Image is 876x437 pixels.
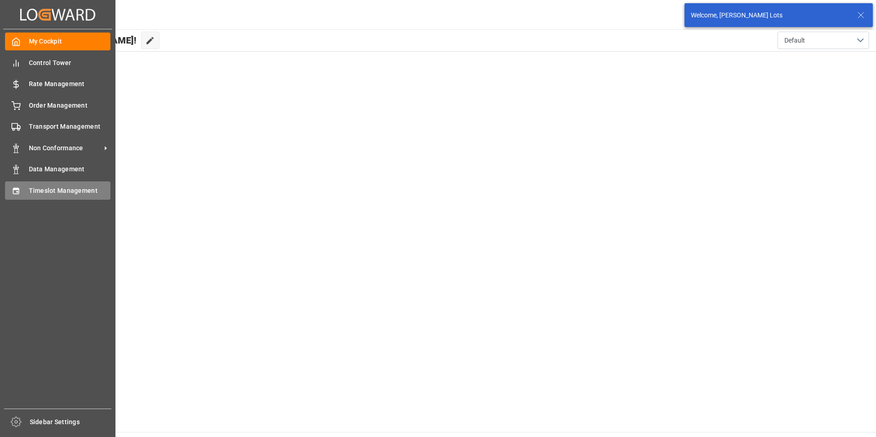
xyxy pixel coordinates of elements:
[777,32,869,49] button: open menu
[5,75,110,93] a: Rate Management
[38,32,137,49] span: Hello [PERSON_NAME]!
[30,417,112,427] span: Sidebar Settings
[5,96,110,114] a: Order Management
[29,101,111,110] span: Order Management
[5,160,110,178] a: Data Management
[784,36,805,45] span: Default
[5,54,110,71] a: Control Tower
[29,164,111,174] span: Data Management
[29,186,111,196] span: Timeslot Management
[5,181,110,199] a: Timeslot Management
[29,58,111,68] span: Control Tower
[29,37,111,46] span: My Cockpit
[5,33,110,50] a: My Cockpit
[691,11,849,20] div: Welcome, [PERSON_NAME] Lots
[29,122,111,131] span: Transport Management
[29,79,111,89] span: Rate Management
[5,118,110,136] a: Transport Management
[29,143,101,153] span: Non Conformance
